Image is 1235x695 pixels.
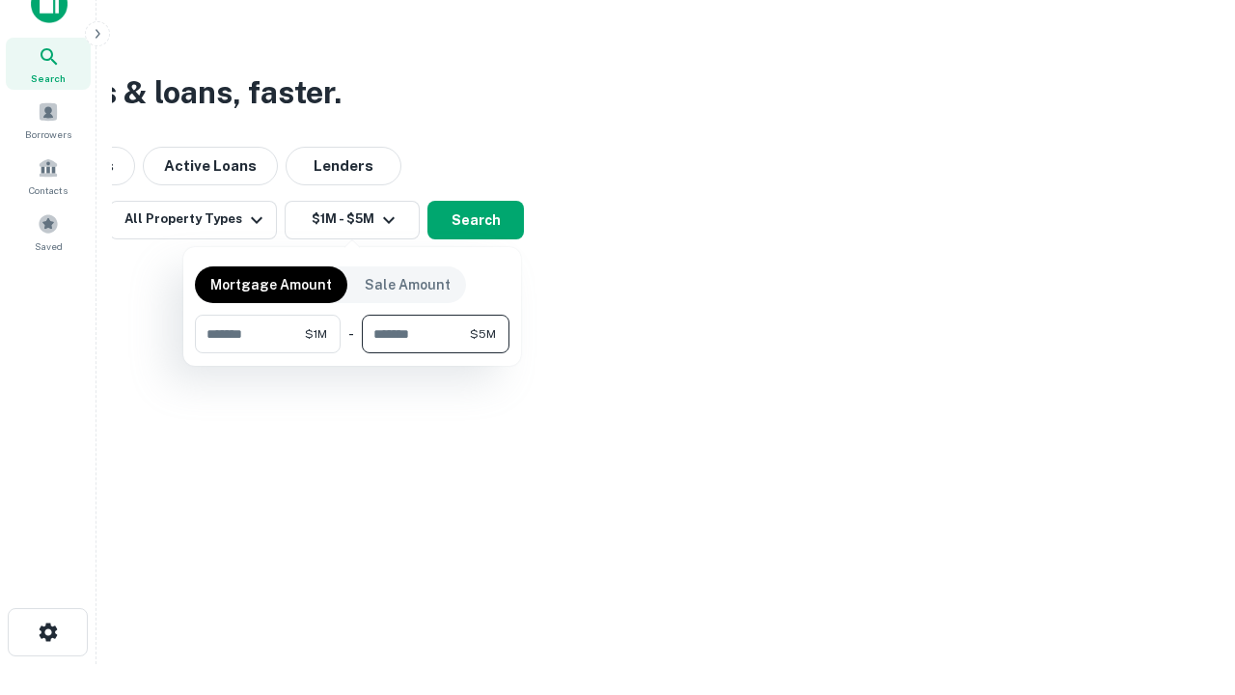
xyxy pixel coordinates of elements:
[470,325,496,343] span: $5M
[210,274,332,295] p: Mortgage Amount
[365,274,451,295] p: Sale Amount
[348,315,354,353] div: -
[305,325,327,343] span: $1M
[1139,541,1235,633] iframe: Chat Widget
